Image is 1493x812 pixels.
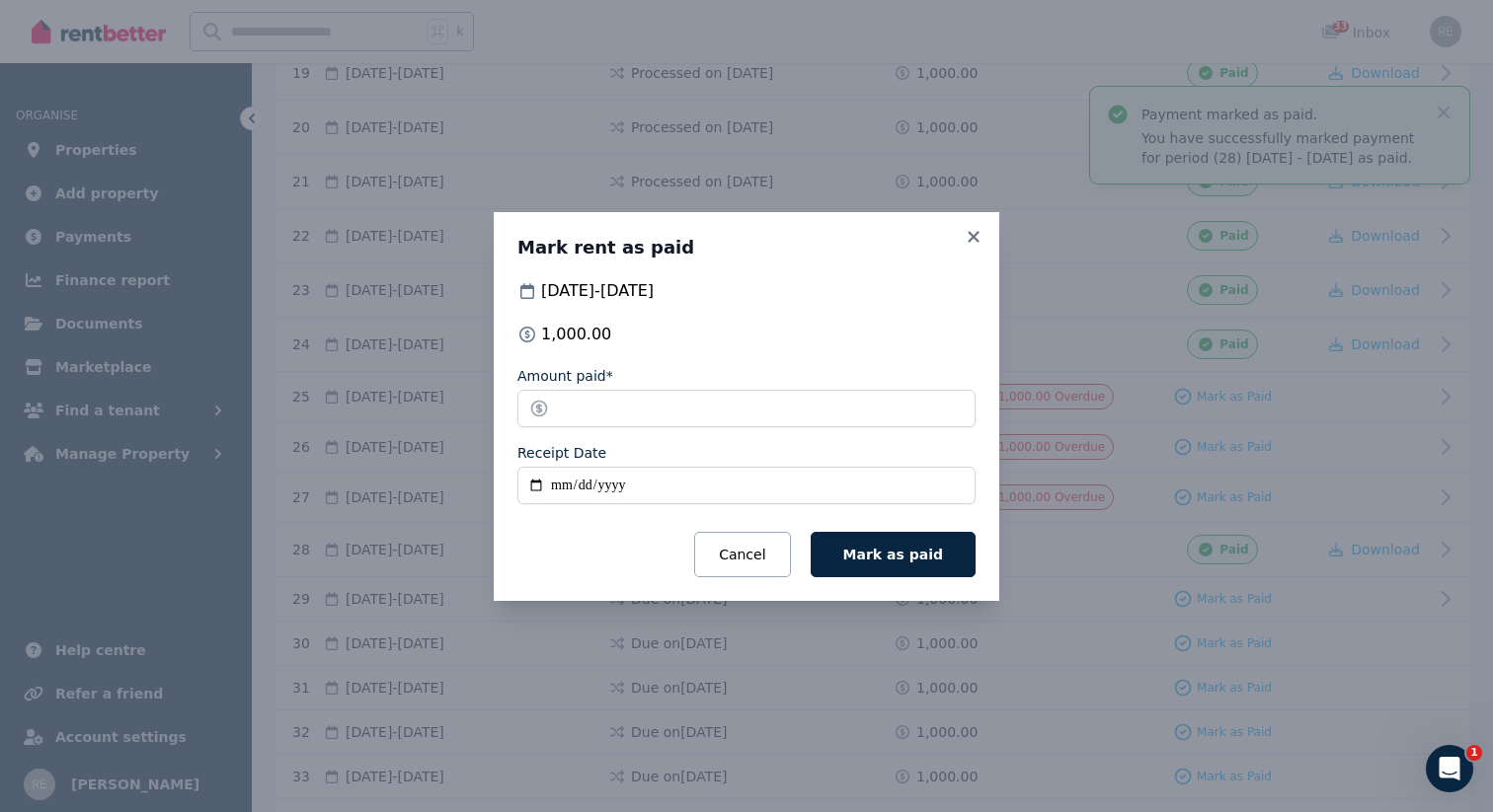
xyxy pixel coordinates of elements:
[517,443,606,463] label: Receipt Date
[517,366,613,386] label: Amount paid*
[811,532,976,577] button: Mark as paid
[1426,745,1473,792] iframe: Intercom live chat
[1466,745,1482,761] span: 1
[541,279,654,303] span: [DATE] - [DATE]
[843,547,943,562] span: Mark as paid
[541,323,611,346] span: 1,000.00
[517,236,976,259] h3: Mark rent as paid
[694,532,790,577] button: Cancel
